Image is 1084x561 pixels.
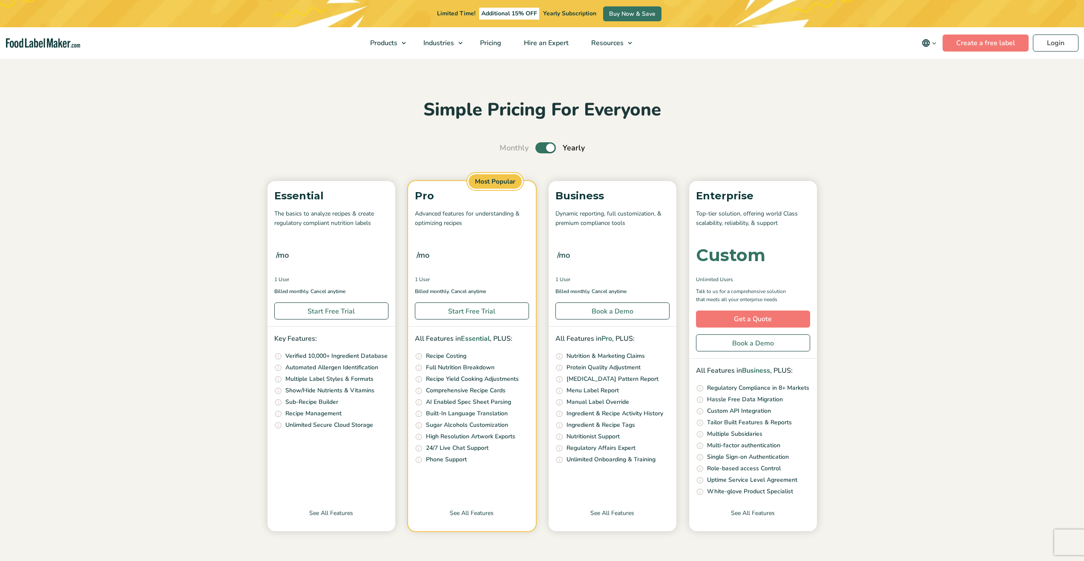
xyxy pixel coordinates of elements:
[426,386,506,395] p: Comprehensive Recipe Cards
[707,475,797,485] p: Uptime Service Level Agreement
[535,142,556,153] label: Toggle
[555,188,670,204] p: Business
[461,334,490,343] span: Essential
[555,288,670,296] p: Billed monthly. Cancel anytime
[566,397,629,407] p: Manual Label Override
[707,452,789,462] p: Single Sign-on Authentication
[566,443,635,453] p: Regulatory Affairs Expert
[285,420,373,430] p: Unlimited Secure Cloud Storage
[707,395,783,404] p: Hassle Free Data Migration
[566,455,656,464] p: Unlimited Onboarding & Training
[412,27,467,59] a: Industries
[566,409,663,418] p: Ingredient & Recipe Activity History
[285,351,388,361] p: Verified 10,000+ Ingredient Database
[368,38,398,48] span: Products
[426,443,489,453] p: 24/7 Live Chat Support
[696,334,810,351] a: Book a Demo
[500,142,529,154] span: Monthly
[707,464,781,473] p: Role-based access Control
[742,366,770,375] span: Business
[689,509,817,531] a: See All Features
[566,432,620,441] p: Nutritionist Support
[426,351,466,361] p: Recipe Costing
[696,311,810,328] a: Get a Quote
[589,38,624,48] span: Resources
[274,302,388,319] a: Start Free Trial
[555,209,670,228] p: Dynamic reporting, full customization, & premium compliance tools
[415,302,529,319] a: Start Free Trial
[707,418,792,427] p: Tailor Built Features & Reports
[267,509,395,531] a: See All Features
[426,409,508,418] p: Built-In Language Translation
[696,365,810,377] p: All Features in , PLUS:
[566,363,641,372] p: Protein Quality Adjustment
[557,249,570,261] span: /mo
[426,363,495,372] p: Full Nutrition Breakdown
[274,209,388,228] p: The basics to analyze recipes & create regulatory compliant nutrition labels
[601,334,612,343] span: Pro
[513,27,578,59] a: Hire an Expert
[276,249,289,261] span: /mo
[549,509,676,531] a: See All Features
[408,509,536,531] a: See All Features
[426,420,508,430] p: Sugar Alcohols Customization
[696,209,810,228] p: Top-tier solution, offering world Class scalability, reliability, & support
[467,173,523,190] span: Most Popular
[417,249,429,261] span: /mo
[426,374,519,384] p: Recipe Yield Cooking Adjustments
[707,406,771,416] p: Custom API Integration
[426,455,467,464] p: Phone Support
[477,38,502,48] span: Pricing
[696,288,794,304] p: Talk to us for a comprehensive solution that meets all your enterprise needs
[603,6,661,21] a: Buy Now & Save
[566,386,619,395] p: Menu Label Report
[415,288,529,296] p: Billed monthly. Cancel anytime
[415,276,430,283] span: 1 User
[469,27,511,59] a: Pricing
[263,98,821,122] h2: Simple Pricing For Everyone
[415,209,529,228] p: Advanced features for understanding & optimizing recipes
[563,142,585,154] span: Yearly
[285,386,374,395] p: Show/Hide Nutrients & Vitamins
[285,374,374,384] p: Multiple Label Styles & Formats
[566,420,635,430] p: Ingredient & Recipe Tags
[274,276,289,283] span: 1 User
[274,334,388,345] p: Key Features:
[566,374,658,384] p: [MEDICAL_DATA] Pattern Report
[285,397,338,407] p: Sub-Recipe Builder
[707,487,793,496] p: White-glove Product Specialist
[285,409,342,418] p: Recipe Management
[696,276,733,283] span: Unlimited Users
[707,383,809,393] p: Regulatory Compliance in 8+ Markets
[521,38,569,48] span: Hire an Expert
[566,351,645,361] p: Nutrition & Marketing Claims
[580,27,636,59] a: Resources
[555,302,670,319] a: Book a Demo
[707,441,780,450] p: Multi-factor authentication
[707,429,762,439] p: Multiple Subsidaries
[555,334,670,345] p: All Features in , PLUS:
[543,9,596,17] span: Yearly Subscription
[555,276,570,283] span: 1 User
[696,188,810,204] p: Enterprise
[421,38,455,48] span: Industries
[415,188,529,204] p: Pro
[437,9,475,17] span: Limited Time!
[696,247,765,264] div: Custom
[415,334,529,345] p: All Features in , PLUS:
[274,188,388,204] p: Essential
[426,432,515,441] p: High Resolution Artwork Exports
[479,8,539,20] span: Additional 15% OFF
[426,397,511,407] p: AI Enabled Spec Sheet Parsing
[285,363,378,372] p: Automated Allergen Identification
[943,35,1029,52] a: Create a free label
[274,288,388,296] p: Billed monthly. Cancel anytime
[1033,35,1078,52] a: Login
[359,27,410,59] a: Products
